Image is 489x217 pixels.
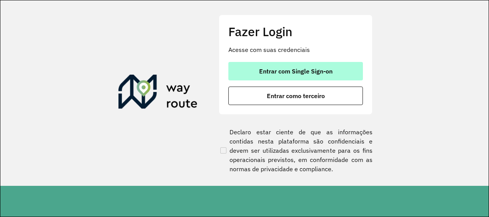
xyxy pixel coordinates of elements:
img: Roteirizador AmbevTech [118,75,198,112]
h2: Fazer Login [228,24,363,39]
p: Acesse com suas credenciais [228,45,363,54]
span: Entrar como terceiro [267,93,325,99]
label: Declaro estar ciente de que as informações contidas nesta plataforma são confidenciais e devem se... [219,127,373,174]
span: Entrar com Single Sign-on [259,68,333,74]
button: button [228,87,363,105]
button: button [228,62,363,80]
